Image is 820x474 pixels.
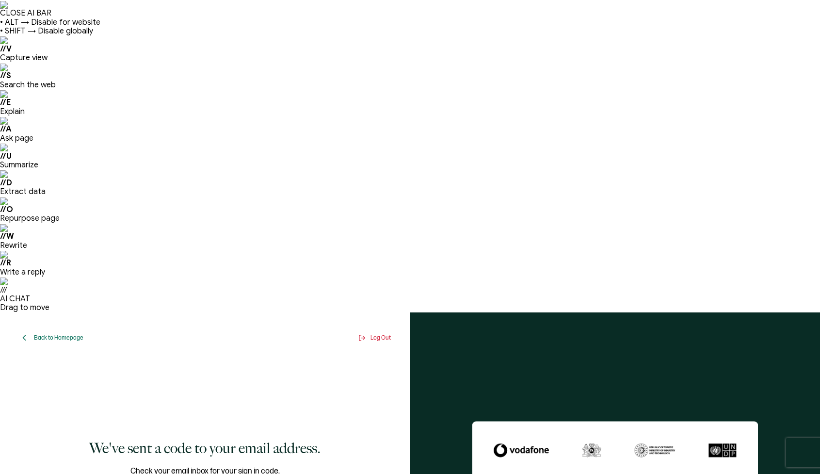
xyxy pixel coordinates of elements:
[26,56,34,64] img: tab_domain_overview_orange.svg
[370,334,391,342] span: Log Out
[37,57,87,64] div: Domain Overview
[16,16,23,23] img: logo_orange.svg
[89,439,321,458] h1: We've sent a code to your email address.
[16,25,23,33] img: website_grey.svg
[107,57,163,64] div: Keywords by Traffic
[34,334,83,342] span: Back to Homepage
[96,56,104,64] img: tab_keywords_by_traffic_grey.svg
[25,25,107,33] div: Domain: [DOMAIN_NAME]
[27,16,48,23] div: v 4.0.25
